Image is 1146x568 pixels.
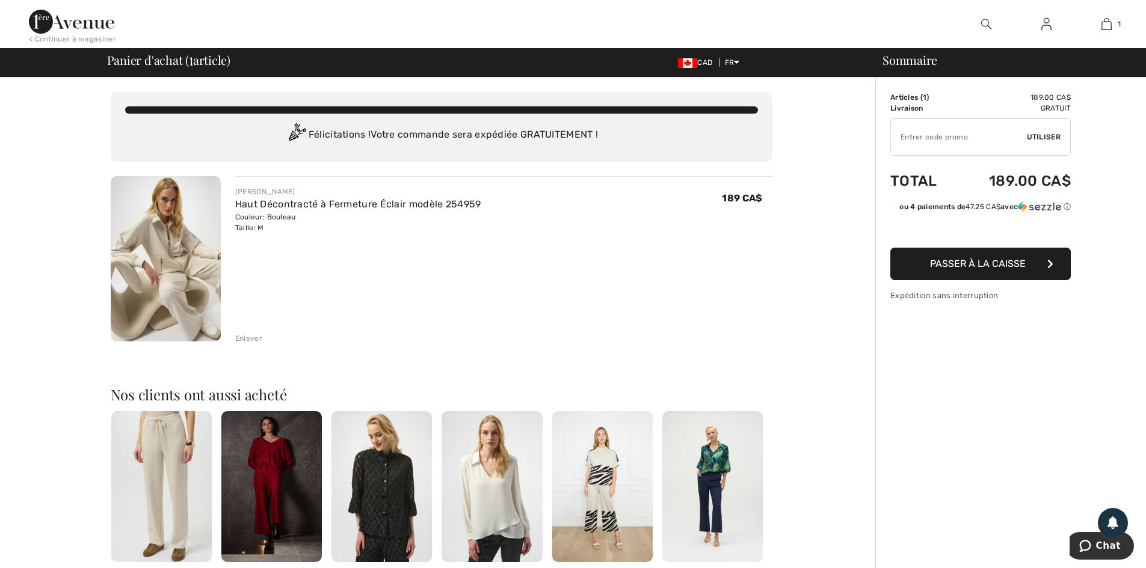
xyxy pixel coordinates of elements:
[890,103,956,114] td: Livraison
[111,176,221,341] img: Haut Décontracté à Fermeture Éclair modèle 254959
[111,411,212,562] img: Pantalon Long Détendu modèle 254209
[235,186,481,197] div: [PERSON_NAME]
[868,54,1139,66] div: Sommaire
[107,54,231,66] span: Panier d'achat ( article)
[29,10,114,34] img: 1ère Avenue
[1077,17,1136,31] a: 1
[890,248,1071,280] button: Passer à la caisse
[1018,201,1061,212] img: Sezzle
[221,411,322,562] img: Pantalon décontracté long modèle 244922
[235,333,262,344] div: Enlever
[1041,17,1052,31] img: Mes infos
[1118,19,1121,29] span: 1
[722,192,762,204] span: 189 CA$
[331,411,432,562] img: Chemise Formelle à Col Longueur Hanche modèle 254073
[1032,17,1061,32] a: Se connecter
[956,160,1071,201] td: 189.00 CA$
[890,92,956,103] td: Articles ( )
[1070,532,1134,562] iframe: Ouvre un widget dans lequel vous pouvez chatter avec l’un de nos agents
[235,198,481,210] a: Haut Décontracté à Fermeture Éclair modèle 254959
[890,201,1071,216] div: ou 4 paiements de47.25 CA$avecSezzle Cliquez pour en savoir plus sur Sezzle
[1101,17,1112,31] img: Mon panier
[189,51,193,67] span: 1
[111,387,772,402] h2: Nos clients ont aussi acheté
[29,34,116,44] div: < Continuer à magasiner
[923,93,926,102] span: 1
[125,123,758,147] div: Félicitations ! Votre commande sera expédiée GRATUITEMENT !
[678,58,717,67] span: CAD
[442,411,542,562] img: Pull Bijou en Col V modèle 254141
[1027,132,1061,142] span: Utiliser
[956,103,1071,114] td: Gratuit
[956,92,1071,103] td: 189.00 CA$
[285,123,309,147] img: Congratulation2.svg
[662,411,763,562] img: Pantalon Long Décontracté modèle 252111
[966,203,1000,211] span: 47.25 CA$
[552,411,653,562] img: Pantalon taille haute zébré modèle 253339
[930,258,1026,269] span: Passer à la caisse
[725,58,740,67] span: FR
[890,216,1071,243] iframe: PayPal-paypal
[890,160,956,201] td: Total
[981,17,991,31] img: recherche
[891,119,1027,155] input: Code promo
[890,290,1071,301] div: Expédition sans interruption
[235,212,481,233] div: Couleur: Bouleau Taille: M
[678,58,697,68] img: Canadian Dollar
[899,201,1071,212] div: ou 4 paiements de avec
